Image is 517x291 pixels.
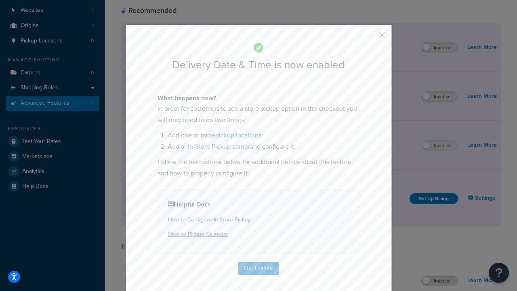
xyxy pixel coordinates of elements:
[238,262,279,275] button: Ok, Thanks!
[158,103,359,126] p: In order for customers to see a store pickup option in the checkout you will now need to do two t...
[168,200,349,209] h4: Helpful Docs
[158,59,359,71] h2: Delivery Date & Time is now enabled
[168,141,359,152] li: Add an and configure it.
[168,230,228,238] a: Display Pickup Calendar
[168,130,359,141] li: Add one or more .
[158,156,359,179] p: Follow the instructions below for additional details about this feature and how to properly confi...
[158,93,359,103] h4: What happens now?
[188,142,250,151] a: In-Store Pickup carrier
[215,131,261,140] a: pickup locations
[168,215,251,224] a: How to Configure In-Store Pickup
